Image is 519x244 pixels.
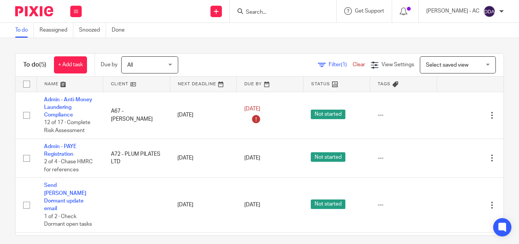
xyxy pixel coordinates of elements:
div: --- [378,111,429,119]
span: Get Support [355,8,384,14]
span: [DATE] [244,106,260,112]
a: Snoozed [79,23,106,38]
span: All [127,62,133,68]
span: [DATE] [244,155,260,161]
span: (1) [341,62,347,67]
a: Clear [353,62,365,67]
a: Admin - Anti-Money Laundering Compliance [44,97,92,118]
a: + Add task [54,56,87,73]
a: To do [15,23,34,38]
span: Tags [378,82,391,86]
span: Not started [311,199,345,209]
span: 12 of 17 · Complete Risk Assessment [44,120,90,134]
span: 2 of 4 · Chase HMRC for references [44,159,93,172]
span: Filter [329,62,353,67]
p: [PERSON_NAME] - AC [426,7,479,15]
span: View Settings [381,62,414,67]
div: --- [378,201,429,209]
img: Pixie [15,6,53,16]
a: Reassigned [40,23,73,38]
td: [DATE] [170,178,237,232]
img: svg%3E [483,5,495,18]
p: Due by [101,61,117,69]
td: [DATE] [170,139,237,178]
span: [DATE] [244,203,260,208]
span: Select saved view [426,62,468,68]
span: Not started [311,152,345,162]
span: Not started [311,110,345,119]
td: [DATE] [170,92,237,139]
h1: To do [23,61,46,69]
span: 1 of 2 · Check Dormant open tasks [44,214,92,227]
td: A67 - [PERSON_NAME] [103,92,170,139]
td: A72 - PLUM PILATES LTD [103,139,170,178]
a: Send [PERSON_NAME] Dormant update email [44,183,86,211]
input: Search [245,9,313,16]
span: (5) [39,62,46,68]
a: Done [112,23,130,38]
a: Admin - PAYE Registration [44,144,76,157]
div: --- [378,154,429,162]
